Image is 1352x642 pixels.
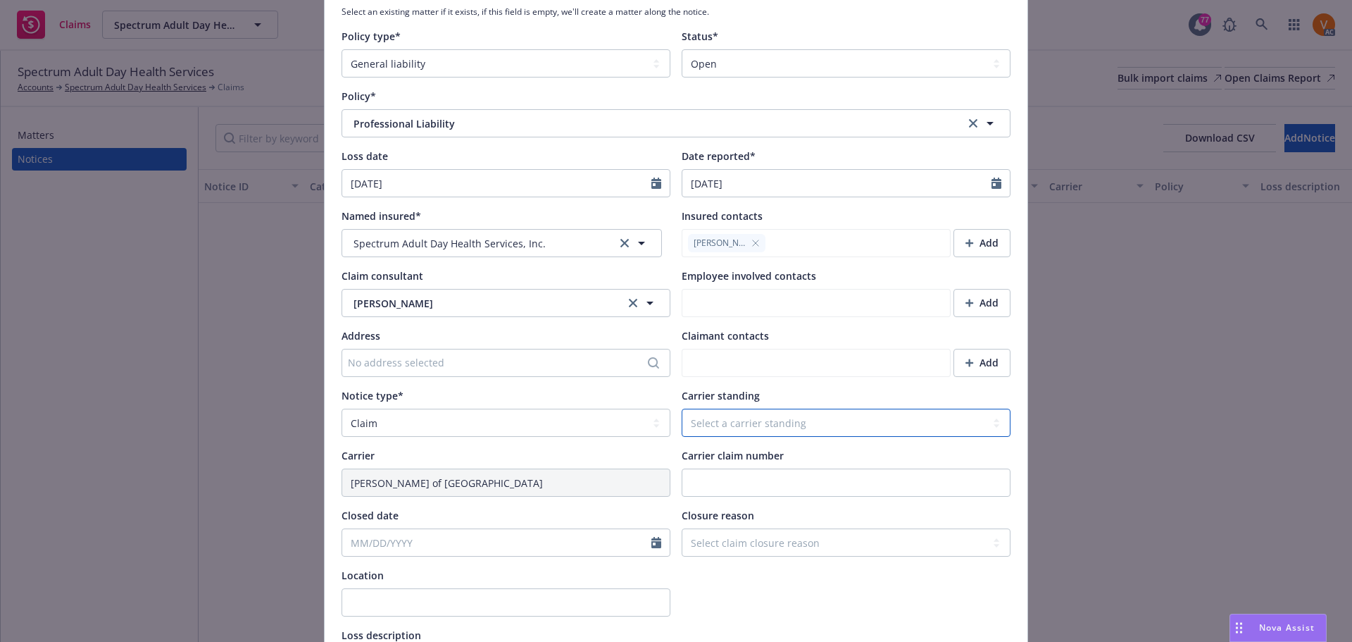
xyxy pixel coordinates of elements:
span: Closure reason [682,509,754,522]
button: Professional Liabilityclear selection [342,109,1010,137]
button: No address selected [342,349,670,377]
span: Carrier standing [682,389,760,402]
span: Named insured* [342,209,421,223]
svg: Calendar [651,537,661,548]
svg: Search [648,357,659,369]
span: Claimant contacts [682,329,769,342]
span: Select an existing matter if it exists, if this field is empty, we'll create a matter along the n... [342,6,1010,18]
input: MM/DD/YYYY [342,170,651,197]
span: Notice type* [342,389,403,402]
input: MM/DD/YYYY [342,529,651,556]
span: Loss description [342,629,421,642]
span: Address [342,329,380,342]
span: Location [342,569,384,582]
div: Drag to move [1230,615,1248,641]
span: Policy type* [342,30,401,43]
a: clear selection [616,235,633,252]
span: Status* [682,30,718,43]
a: clear selection [625,295,641,311]
span: Closed date [342,509,399,522]
span: Claim consultant [342,269,423,283]
span: [PERSON_NAME] [353,296,613,311]
svg: Calendar [991,178,1001,189]
button: Nova Assist [1229,614,1327,642]
span: Loss date [342,149,388,163]
span: [PERSON_NAME] [694,237,746,249]
button: Add [953,349,1010,377]
div: Add [965,350,999,376]
div: Add [965,290,999,316]
div: Add [965,230,999,257]
span: Carrier claim number [682,449,784,462]
span: Insured contacts [682,209,763,223]
button: Spectrum Adult Day Health Services, Inc.clear selection [342,229,662,257]
button: Add [953,289,1010,317]
svg: Calendar [651,178,661,189]
span: Employee involved contacts [682,269,816,283]
span: Date reported* [682,149,756,163]
input: MM/DD/YYYY [682,170,991,197]
button: [PERSON_NAME]clear selection [342,289,670,317]
a: clear selection [965,115,982,132]
span: Spectrum Adult Day Health Services, Inc. [353,236,546,251]
span: Nova Assist [1259,622,1315,634]
span: Policy* [342,89,376,103]
button: Add [953,229,1010,257]
div: No address selected [348,355,650,370]
span: Professional Liability [353,116,919,131]
span: Carrier [342,449,375,462]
